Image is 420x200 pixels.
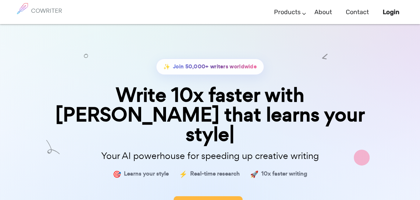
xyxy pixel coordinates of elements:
span: Join 50,000+ writers worldwide [173,62,257,72]
div: Write 10x faster with [PERSON_NAME] that learns your style [38,85,383,144]
span: 🚀 [250,169,258,179]
a: Products [274,2,301,22]
p: Your AI powerhouse for speeding up creative writing [38,149,383,163]
span: Real-time research [190,169,240,179]
b: Login [383,8,399,16]
span: Learns your style [124,169,169,179]
span: 🎯 [113,169,121,179]
span: ⚡ [179,169,187,179]
span: 10x faster writing [261,169,307,179]
h6: COWRITER [31,8,62,14]
a: Login [383,2,399,22]
a: About [314,2,332,22]
a: Contact [346,2,369,22]
span: ✨ [163,62,170,72]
